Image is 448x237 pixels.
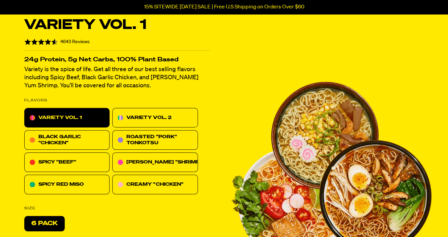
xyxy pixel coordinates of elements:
[38,180,84,188] p: SPICY RED MISO
[24,175,110,194] div: SPICY RED MISO
[118,137,123,143] img: 57ed4456-roasted-pork-tonkotsu.svg
[30,182,35,187] img: fc2c7a02-spicy-red-miso.svg
[112,152,198,172] div: [PERSON_NAME] "SHRIMP"
[30,137,35,143] img: icon-black-garlic-chicken.svg
[24,130,110,150] div: BLACK GARLIC "CHICKEN"
[24,204,36,212] p: SIZE
[112,108,198,127] div: VARIETY VOL. 2
[38,114,82,122] p: VARIETY VOL. 1
[24,96,48,105] p: FLAVORS
[112,175,198,194] div: CREAMY "CHICKEN"
[144,4,304,10] p: 15% SITEWIDE [DATE] SALE | Free U.S Shipping on Orders Over $60
[24,66,199,89] span: Variety is the spice of life. Get all three of our best selling flavors including Spicy Beef, Bla...
[24,152,110,172] div: SPICY "BEEF"
[24,108,110,127] div: VARIETY VOL. 1
[24,17,147,33] p: Variety Vol. 1
[38,135,81,145] span: BLACK GARLIC "CHICKEN"
[60,39,90,44] span: 4643 Reviews
[30,159,35,165] img: 7abd0c97-spicy-beef.svg
[30,115,35,120] img: icon-variety-vol-1.svg
[118,115,123,120] img: icon-variety-vol2.svg
[118,182,123,187] img: c10dfa8e-creamy-chicken.svg
[24,57,210,62] p: 24g Protein, 5g Net Carbs, 100% Plant Based
[126,114,171,122] p: VARIETY VOL. 2
[38,158,76,166] p: SPICY "BEEF"
[112,130,198,150] div: ROASTED "PORK" TONKOTSU
[126,158,202,166] p: [PERSON_NAME] "SHRIMP"
[31,220,58,227] span: 6 Pack
[126,180,183,188] p: CREAMY "CHICKEN"
[126,135,177,145] span: ROASTED "PORK" TONKOTSU
[118,159,123,165] img: 0be15cd5-tom-youm-shrimp.svg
